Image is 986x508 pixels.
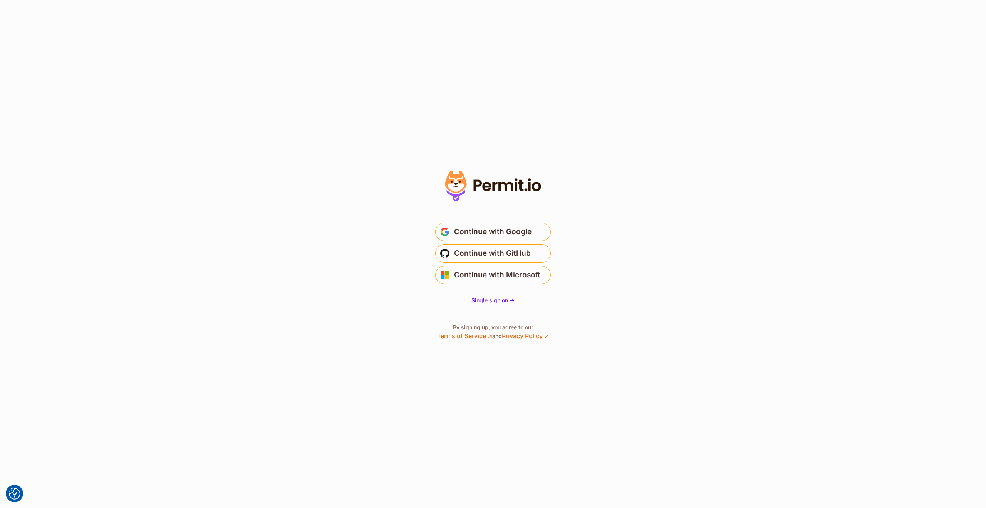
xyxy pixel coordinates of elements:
[454,226,532,238] span: Continue with Google
[9,488,20,500] img: Revisit consent button
[437,332,492,340] a: Terms of Service ↗
[435,266,551,284] button: Continue with Microsoft
[471,297,515,304] a: Single sign on ->
[435,244,551,263] button: Continue with GitHub
[502,332,549,340] a: Privacy Policy ↗
[454,269,540,281] span: Continue with Microsoft
[454,247,531,260] span: Continue with GitHub
[435,223,551,241] button: Continue with Google
[9,488,20,500] button: Consent Preferences
[437,324,549,340] p: By signing up, you agree to our and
